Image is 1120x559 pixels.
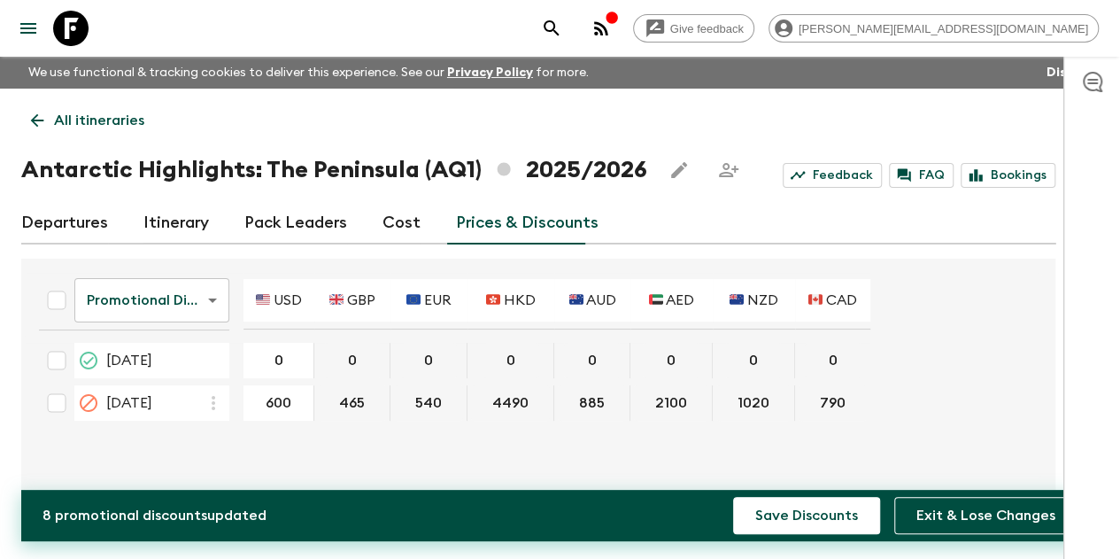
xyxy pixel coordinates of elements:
[630,343,713,378] div: 15 Dec 2025; 🇦🇪 AED
[795,343,870,378] div: 15 Dec 2025; 🇨🇦 CAD
[1042,60,1099,85] button: Dismiss
[447,66,533,79] a: Privacy Policy
[661,152,697,188] button: Edit this itinerary
[21,57,596,89] p: We use functional & tracking cookies to deliver this experience. See our for more.
[39,283,74,318] div: Select all
[725,343,782,378] button: 0
[243,343,314,378] div: 15 Dec 2025; 🇺🇸 USD
[74,276,229,325] div: Promotional Discount
[394,385,463,421] button: 540
[21,152,647,188] h1: Antarctic Highlights: The Peninsula (AQ1) 2025/2026
[324,343,381,378] button: 0
[390,343,467,378] div: 15 Dec 2025; 🇪🇺 EUR
[471,385,550,421] button: 4490
[643,343,699,378] button: 0
[21,103,154,138] a: All itineraries
[713,385,795,421] div: 15 Feb 2026; 🇳🇿 NZD
[256,290,302,311] p: 🇺🇸 USD
[534,11,569,46] button: search adventures
[711,152,746,188] span: Share this itinerary
[808,290,857,311] p: 🇨🇦 CAD
[486,290,536,311] p: 🇭🇰 HKD
[716,385,791,421] button: 1020
[649,290,694,311] p: 🇦🇪 AED
[78,392,99,414] svg: Cancelled
[467,343,554,378] div: 15 Dec 2025; 🇭🇰 HKD
[805,343,861,378] button: 0
[483,343,539,378] button: 0
[634,385,708,421] button: 2100
[314,385,390,421] div: 15 Feb 2026; 🇬🇧 GBP
[106,350,152,371] span: [DATE]
[633,14,754,43] a: Give feedback
[314,343,390,378] div: 15 Dec 2025; 🇬🇧 GBP
[456,202,599,245] a: Prices & Discounts
[569,290,616,311] p: 🇦🇺 AUD
[390,385,467,421] div: 15 Feb 2026; 🇪🇺 EUR
[889,163,954,188] a: FAQ
[467,385,554,421] div: 15 Feb 2026; 🇭🇰 HKD
[554,385,630,421] div: 15 Feb 2026; 🇦🇺 AUD
[730,290,778,311] p: 🇳🇿 NZD
[795,385,870,421] div: 15 Feb 2026; 🇨🇦 CAD
[106,392,152,414] span: [DATE]
[558,385,626,421] button: 885
[251,343,307,378] button: 0
[78,350,99,371] svg: On Request
[894,497,1078,534] button: Exit & Lose Changes
[406,290,452,311] p: 🇪🇺 EUR
[799,385,867,421] button: 790
[11,11,46,46] button: menu
[713,343,795,378] div: 15 Dec 2025; 🇳🇿 NZD
[244,202,347,245] a: Pack Leaders
[783,163,882,188] a: Feedback
[21,202,108,245] a: Departures
[789,22,1098,35] span: [PERSON_NAME][EMAIL_ADDRESS][DOMAIN_NAME]
[382,202,421,245] a: Cost
[329,290,375,311] p: 🇬🇧 GBP
[318,385,386,421] button: 465
[54,110,144,131] p: All itineraries
[42,505,266,526] p: 8 promotional discount s updated
[564,343,621,378] button: 0
[769,14,1099,43] div: [PERSON_NAME][EMAIL_ADDRESS][DOMAIN_NAME]
[630,385,713,421] div: 15 Feb 2026; 🇦🇪 AED
[243,385,314,421] div: 15 Feb 2026; 🇺🇸 USD
[143,202,209,245] a: Itinerary
[400,343,457,378] button: 0
[733,497,880,534] button: Save Discounts
[961,163,1055,188] a: Bookings
[554,343,630,378] div: 15 Dec 2025; 🇦🇺 AUD
[660,22,753,35] span: Give feedback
